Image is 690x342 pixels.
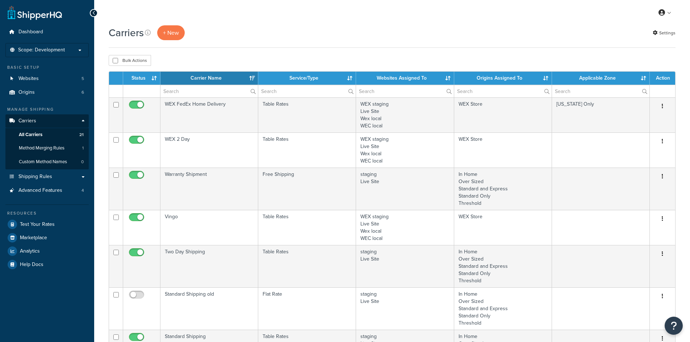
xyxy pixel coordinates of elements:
a: Help Docs [5,258,89,271]
span: Shipping Rules [18,174,52,180]
span: 1 [82,145,84,151]
input: Search [552,85,649,97]
li: Origins [5,86,89,99]
span: Test Your Rates [20,221,55,228]
td: Warranty Shipment [160,168,258,210]
input: Search [454,85,552,97]
span: Analytics [20,248,40,254]
input: Search [258,85,356,97]
span: 6 [81,89,84,96]
td: staging Live Site [356,245,454,287]
td: WEX Store [454,210,552,245]
li: Carriers [5,114,89,169]
span: 0 [81,159,84,165]
td: Standard Shipping old [160,287,258,330]
td: staging Live Site [356,168,454,210]
div: Basic Setup [5,64,89,71]
span: All Carriers [19,132,42,138]
td: Flat Rate [258,287,356,330]
a: Dashboard [5,25,89,39]
span: Marketplace [20,235,47,241]
td: Two Day Shipping [160,245,258,287]
span: Dashboard [18,29,43,35]
h1: Carriers [109,26,144,40]
td: In Home Over Sized Standard and Express Standard Only Threshold [454,168,552,210]
td: WEX staging Live Site Wex local WEC local [356,210,454,245]
button: Bulk Actions [109,55,151,66]
a: Marketplace [5,231,89,244]
a: Settings [653,28,676,38]
td: Table Rates [258,97,356,132]
a: Method Merging Rules 1 [5,142,89,155]
span: Websites [18,76,39,82]
td: Table Rates [258,245,356,287]
span: Help Docs [20,262,43,268]
a: Custom Method Names 0 [5,155,89,169]
td: Free Shipping [258,168,356,210]
a: Origins 6 [5,86,89,99]
span: Advanced Features [18,187,62,194]
a: All Carriers 21 [5,128,89,142]
th: Origins Assigned To: activate to sort column ascending [454,72,552,85]
input: Search [356,85,453,97]
th: Applicable Zone: activate to sort column ascending [552,72,650,85]
a: Advanced Features 4 [5,184,89,197]
td: Table Rates [258,132,356,168]
a: Test Your Rates [5,218,89,231]
button: Open Resource Center [665,317,683,335]
span: 5 [81,76,84,82]
span: Carriers [18,118,36,124]
a: Shipping Rules [5,170,89,183]
button: + New [157,25,185,40]
li: Websites [5,72,89,85]
th: Status: activate to sort column ascending [123,72,160,85]
td: WEX staging Live Site Wex local WEC local [356,132,454,168]
td: WEX Store [454,97,552,132]
li: All Carriers [5,128,89,142]
td: Table Rates [258,210,356,245]
th: Carrier Name: activate to sort column ascending [160,72,258,85]
td: In Home Over Sized Standard and Express Standard Only Threshold [454,287,552,330]
a: Analytics [5,245,89,258]
span: Scope: Development [18,47,65,53]
th: Action [650,72,675,85]
span: 4 [81,187,84,194]
td: WEX 2 Day [160,132,258,168]
div: Resources [5,210,89,216]
th: Service/Type: activate to sort column ascending [258,72,356,85]
span: Method Merging Rules [19,145,64,151]
span: Origins [18,89,35,96]
td: WEX FedEx Home Delivery [160,97,258,132]
span: Custom Method Names [19,159,67,165]
td: In Home Over Sized Standard and Express Standard Only Threshold [454,245,552,287]
li: Custom Method Names [5,155,89,169]
span: 21 [79,132,84,138]
a: ShipperHQ Home [8,5,62,20]
li: Advanced Features [5,184,89,197]
input: Search [160,85,258,97]
td: WEX Store [454,132,552,168]
li: Method Merging Rules [5,142,89,155]
td: [US_STATE] Only [552,97,650,132]
td: staging Live Site [356,287,454,330]
a: Websites 5 [5,72,89,85]
div: Manage Shipping [5,106,89,113]
a: Carriers [5,114,89,128]
td: WEX staging Live Site Wex local WEC local [356,97,454,132]
td: Vingo [160,210,258,245]
th: Websites Assigned To: activate to sort column ascending [356,72,454,85]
